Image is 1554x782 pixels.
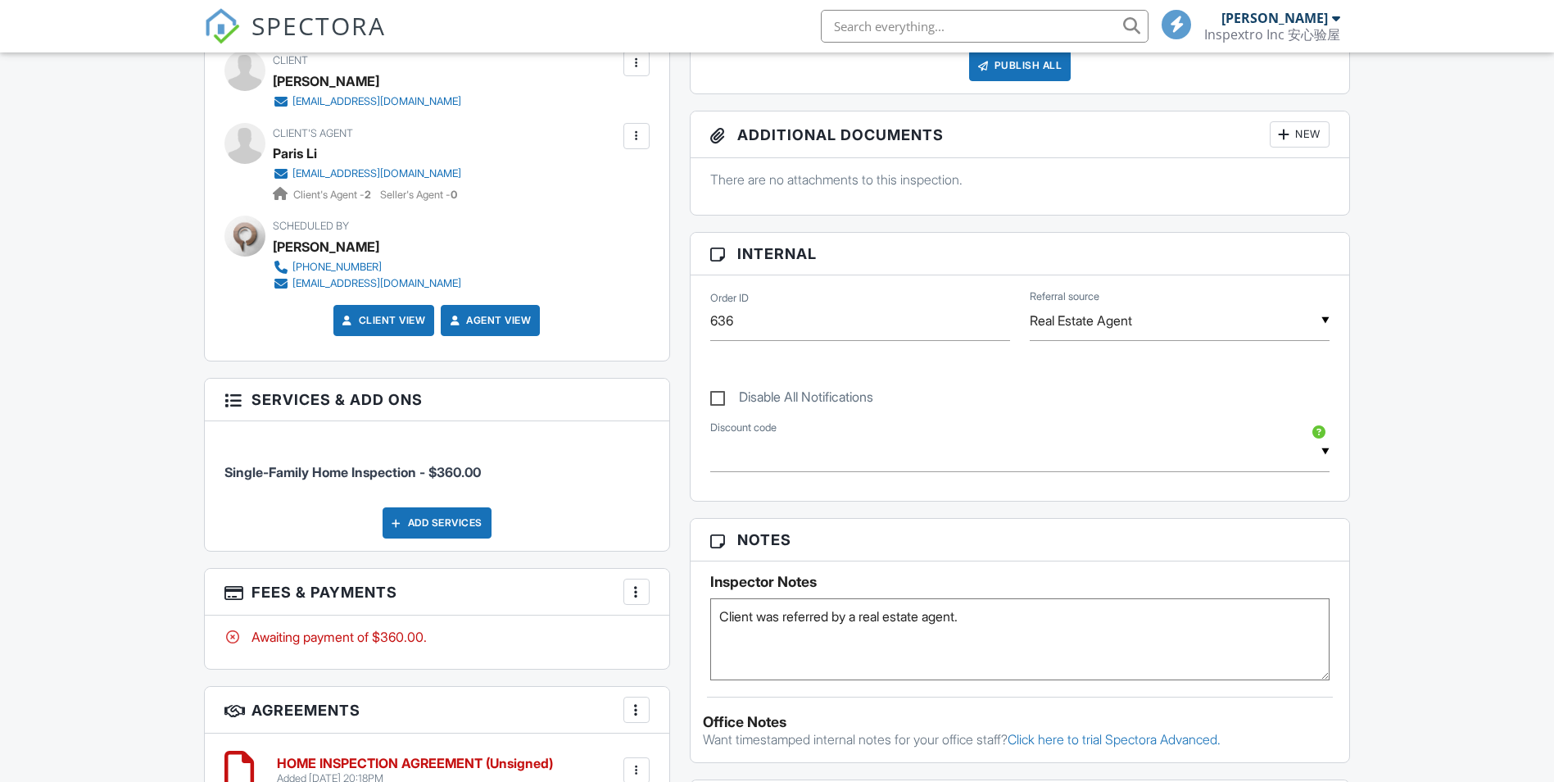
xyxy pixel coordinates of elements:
div: [PERSON_NAME] [273,69,379,93]
span: Client's Agent [273,127,353,139]
a: SPECTORA [204,22,386,57]
a: [EMAIL_ADDRESS][DOMAIN_NAME] [273,166,461,182]
div: [EMAIL_ADDRESS][DOMAIN_NAME] [292,277,461,290]
strong: 0 [451,189,457,201]
a: [PHONE_NUMBER] [273,259,461,275]
div: [EMAIL_ADDRESS][DOMAIN_NAME] [292,95,461,108]
a: [EMAIL_ADDRESS][DOMAIN_NAME] [273,275,461,292]
h3: Additional Documents [691,111,1350,158]
h3: Internal [691,233,1350,275]
div: Publish All [969,50,1071,81]
textarea: Client was referred by a real estate agent. [710,598,1330,680]
a: Click here to trial Spectora Advanced. [1008,731,1221,748]
div: Office Notes [703,714,1338,730]
label: Disable All Notifications [710,389,873,410]
h3: Fees & Payments [205,569,669,616]
span: Seller's Agent - [380,189,457,201]
img: The Best Home Inspection Software - Spectora [204,8,240,44]
div: [PHONE_NUMBER] [292,261,382,274]
li: Service: Single-Family Home Inspection [224,434,650,494]
h6: HOME INSPECTION AGREEMENT (Unsigned) [277,757,553,771]
div: Inspextro Inc 安心验屋 [1204,26,1340,43]
div: New [1270,121,1330,148]
a: Client View [339,312,426,329]
h3: Services & Add ons [205,379,669,421]
div: Add Services [383,507,492,539]
span: SPECTORA [251,8,386,43]
label: Discount code [710,421,777,435]
div: [EMAIL_ADDRESS][DOMAIN_NAME] [292,167,461,180]
span: Single-Family Home Inspection - $360.00 [224,464,481,480]
div: [PERSON_NAME] [273,234,379,259]
h3: Agreements [205,687,669,734]
div: [PERSON_NAME] [1221,10,1328,26]
span: Client's Agent - [293,189,374,201]
div: Awaiting payment of $360.00. [224,628,650,646]
label: Referral source [1030,289,1099,304]
p: There are no attachments to this inspection. [710,170,1330,189]
strong: 2 [365,189,371,201]
a: [EMAIL_ADDRESS][DOMAIN_NAME] [273,93,461,110]
input: Search everything... [821,10,1149,43]
label: Order ID [710,291,749,306]
a: Paris Li [273,141,317,166]
p: Want timestamped internal notes for your office staff? [703,730,1338,748]
h3: Notes [691,519,1350,561]
span: Scheduled By [273,220,349,232]
h5: Inspector Notes [710,574,1330,590]
a: Agent View [446,312,531,329]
